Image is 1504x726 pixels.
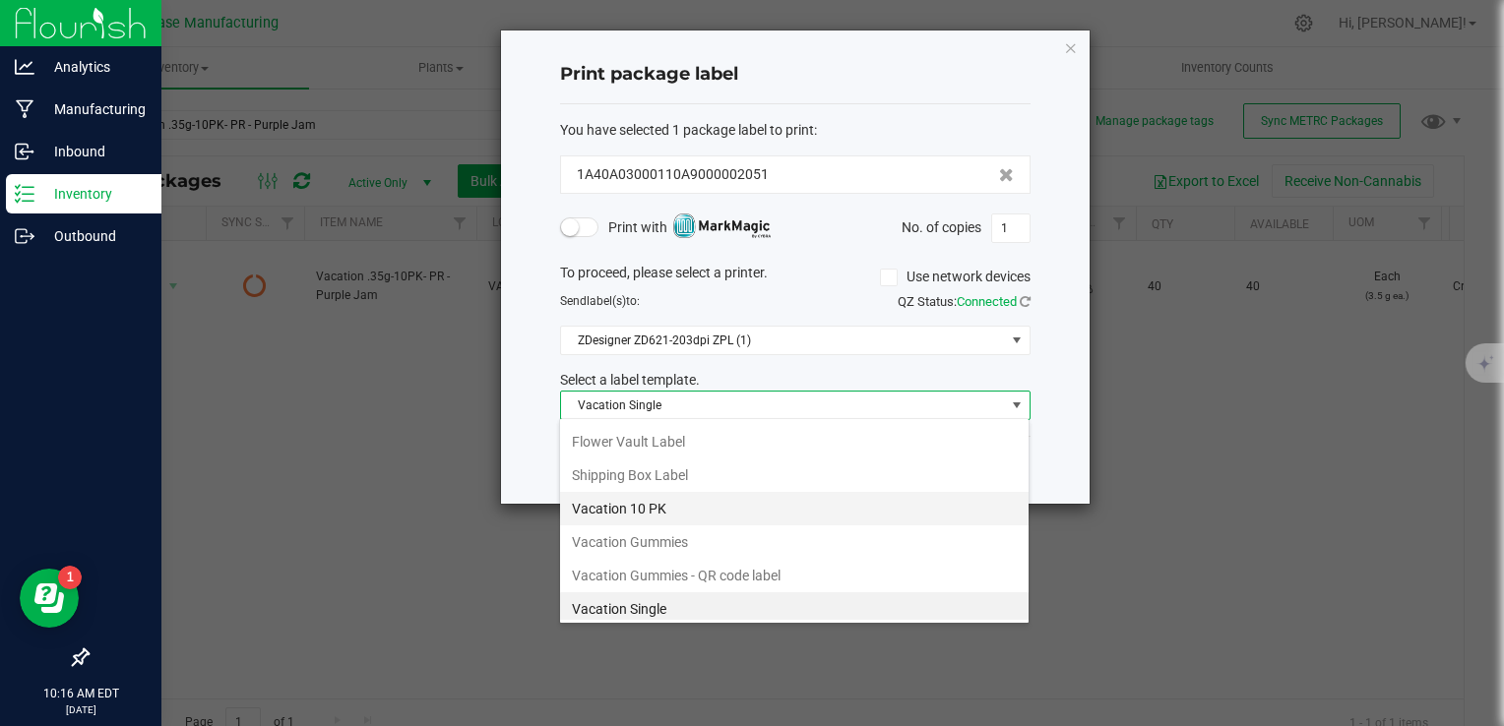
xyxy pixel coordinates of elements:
h4: Print package label [560,62,1031,88]
inline-svg: Outbound [15,226,34,246]
li: Vacation Gummies - QR code label [560,559,1029,592]
span: label(s) [587,294,626,308]
span: You have selected 1 package label to print [560,122,814,138]
span: Vacation Single [561,392,1005,419]
img: mark_magic_cybra.png [672,213,771,238]
li: Vacation Single [560,592,1029,626]
li: Vacation Gummies [560,525,1029,559]
span: Connected [957,294,1017,309]
p: Analytics [34,55,153,79]
li: Flower Vault Label [560,425,1029,458]
span: No. of copies [902,218,981,234]
inline-svg: Inventory [15,184,34,204]
p: Outbound [34,224,153,248]
inline-svg: Analytics [15,57,34,77]
p: Inventory [34,182,153,206]
p: [DATE] [9,702,153,717]
span: Print with [608,215,771,240]
span: QZ Status: [898,294,1031,309]
li: Shipping Box Label [560,458,1029,492]
span: ZDesigner ZD621-203dpi ZPL (1) [561,327,1005,354]
span: Send to: [560,294,640,308]
p: Inbound [34,140,153,163]
inline-svg: Manufacturing [15,99,34,119]
div: : [560,120,1031,141]
div: To proceed, please select a printer. [545,263,1045,292]
p: 10:16 AM EDT [9,685,153,702]
iframe: Resource center unread badge [58,566,82,589]
label: Use network devices [880,267,1031,287]
span: 1A40A03000110A9000002051 [577,164,769,185]
iframe: Resource center [20,569,79,628]
div: Select a label template. [545,370,1045,391]
inline-svg: Inbound [15,142,34,161]
li: Vacation 10 PK [560,492,1029,525]
p: Manufacturing [34,97,153,121]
